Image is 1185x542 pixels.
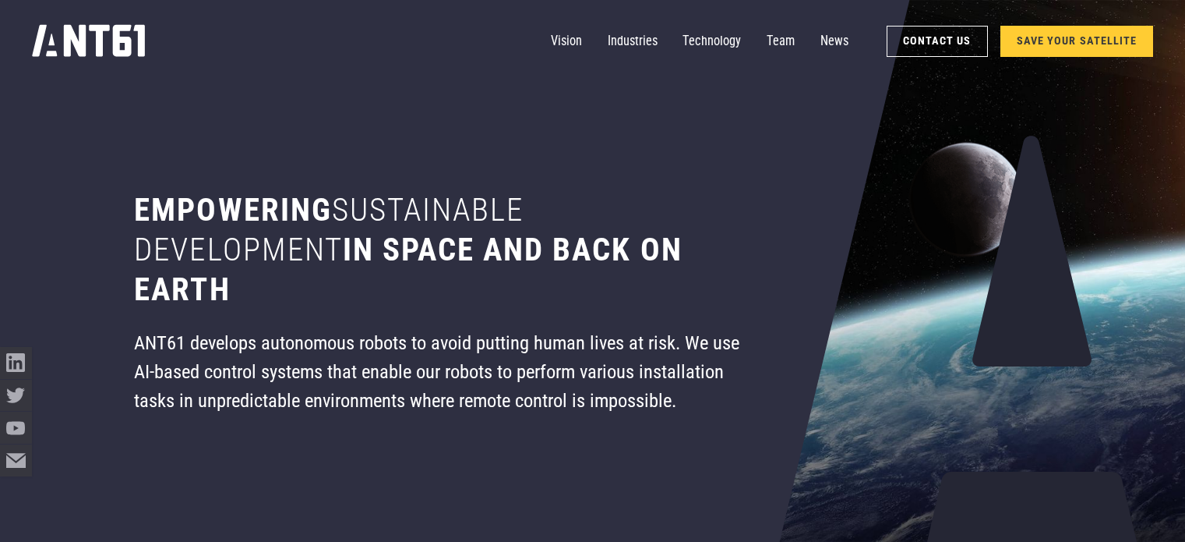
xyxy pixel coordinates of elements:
a: Technology [682,26,741,58]
h1: Empowering in space and back on earth [134,190,748,310]
a: Vision [551,26,582,58]
a: Industries [608,26,658,58]
a: home [32,20,145,63]
a: SAVE YOUR SATELLITE [1000,26,1153,57]
a: Contact Us [887,26,988,57]
div: ANT61 develops autonomous robots to avoid putting human lives at risk. We use AI-based control sy... [134,329,748,415]
a: Team [767,26,795,58]
a: News [820,26,848,58]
